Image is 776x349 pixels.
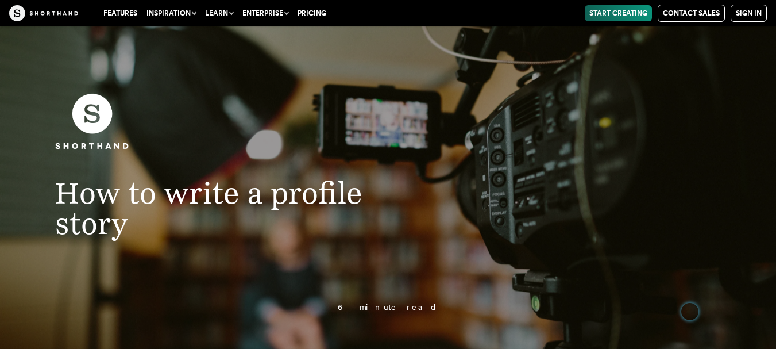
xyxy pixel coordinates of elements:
[91,303,685,312] p: 6 minute read
[293,5,331,21] a: Pricing
[9,5,78,21] img: The Craft
[238,5,293,21] button: Enterprise
[731,5,767,22] a: Sign in
[658,5,725,22] a: Contact Sales
[99,5,142,21] a: Features
[32,178,447,239] h1: How to write a profile story
[585,5,652,21] a: Start Creating
[200,5,238,21] button: Learn
[142,5,200,21] button: Inspiration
